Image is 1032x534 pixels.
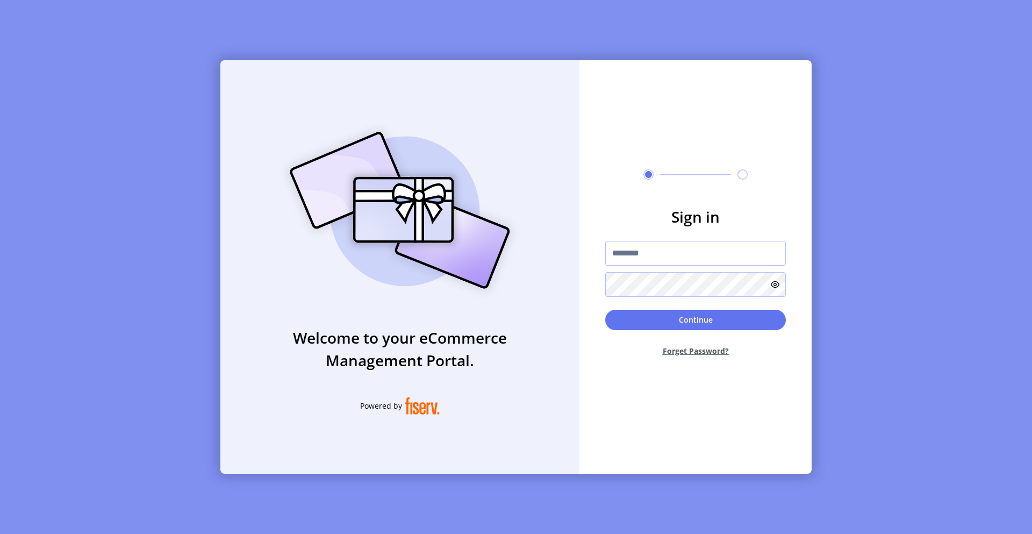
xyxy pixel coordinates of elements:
h3: Sign in [605,205,786,228]
img: card_Illustration.svg [274,120,526,301]
button: Continue [605,310,786,330]
button: Forget Password? [605,337,786,365]
span: Powered by [360,400,402,411]
h3: Welcome to your eCommerce Management Portal. [220,326,579,372]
